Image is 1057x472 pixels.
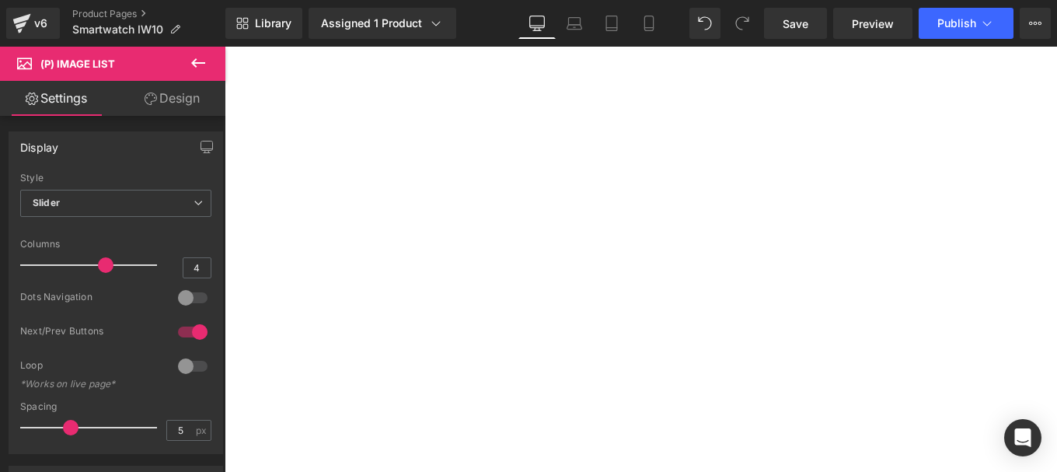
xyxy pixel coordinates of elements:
button: Undo [689,8,720,39]
div: Open Intercom Messenger [1004,419,1041,456]
a: Tablet [593,8,630,39]
a: Mobile [630,8,668,39]
span: Publish [937,17,976,30]
button: Redo [727,8,758,39]
div: Dots Navigation [20,291,162,307]
div: Display [20,132,58,154]
div: Next/Prev Buttons [20,325,162,341]
a: Product Pages [72,8,225,20]
span: Library [255,16,291,30]
span: Save [783,16,808,32]
div: *Works on live page* [20,379,160,390]
div: Assigned 1 Product [321,16,444,31]
div: Columns [20,239,211,250]
a: Design [116,81,228,116]
a: Desktop [518,8,556,39]
a: New Library [225,8,302,39]
span: px [196,425,209,435]
div: Spacing [20,401,211,412]
b: Slider [33,197,60,208]
button: More [1020,8,1051,39]
a: Preview [833,8,912,39]
span: (P) Image List [40,58,115,70]
span: Preview [852,16,894,32]
div: Style [20,173,211,184]
a: v6 [6,8,60,39]
span: Smartwatch IW10 [72,23,163,36]
a: Laptop [556,8,593,39]
button: Publish [919,8,1013,39]
div: v6 [31,13,51,33]
div: Loop [20,359,162,376]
